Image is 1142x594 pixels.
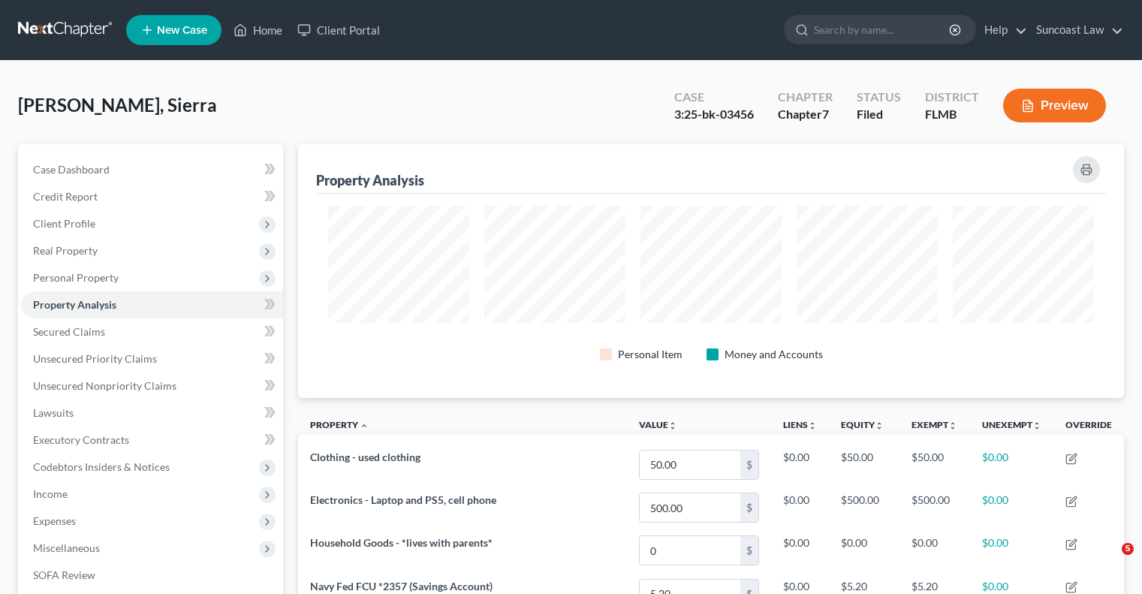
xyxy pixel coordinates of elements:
a: Credit Report [21,183,283,210]
a: Case Dashboard [21,156,283,183]
span: Household Goods - *lives with parents* [310,536,493,549]
a: Unsecured Priority Claims [21,345,283,372]
a: Secured Claims [21,318,283,345]
a: Exemptunfold_more [911,419,957,430]
a: Property Analysis [21,291,283,318]
a: Suncoast Law [1029,17,1123,44]
span: Personal Property [33,271,119,284]
div: Case [674,89,754,106]
i: unfold_more [808,421,817,430]
div: 3:25-bk-03456 [674,106,754,123]
a: Valueunfold_more [639,419,677,430]
a: SOFA Review [21,562,283,589]
span: [PERSON_NAME], Sierra [18,94,217,116]
span: Property Analysis [33,298,116,311]
a: Lawsuits [21,400,283,427]
span: 7 [822,107,829,121]
th: Override [1053,410,1124,444]
span: Miscellaneous [33,541,100,554]
i: unfold_more [1032,421,1041,430]
td: $0.00 [771,529,829,572]
td: $50.00 [899,443,970,486]
a: Equityunfold_more [841,419,884,430]
div: Personal Item [618,347,682,362]
span: Clothing - used clothing [310,451,420,463]
input: 0.00 [640,536,740,565]
td: $500.00 [829,487,899,529]
div: Money and Accounts [725,347,823,362]
div: Status [857,89,901,106]
span: Lawsuits [33,406,74,419]
span: 5 [1122,543,1134,555]
td: $500.00 [899,487,970,529]
a: Home [226,17,290,44]
i: unfold_more [668,421,677,430]
td: $0.00 [970,443,1053,486]
td: $0.00 [771,487,829,529]
div: Chapter [778,106,833,123]
span: Case Dashboard [33,163,110,176]
i: unfold_more [948,421,957,430]
div: Filed [857,106,901,123]
div: FLMB [925,106,979,123]
td: $0.00 [771,443,829,486]
a: Property expand_less [310,419,369,430]
div: Chapter [778,89,833,106]
a: Unexemptunfold_more [982,419,1041,430]
span: SOFA Review [33,568,95,581]
span: Codebtors Insiders & Notices [33,460,170,473]
div: District [925,89,979,106]
span: Electronics - Laptop and PS5, cell phone [310,493,496,506]
button: Preview [1003,89,1106,122]
td: $0.00 [899,529,970,572]
span: Executory Contracts [33,433,129,446]
span: Real Property [33,244,98,257]
div: $ [740,536,758,565]
a: Liensunfold_more [783,419,817,430]
i: unfold_more [875,421,884,430]
div: $ [740,451,758,479]
a: Executory Contracts [21,427,283,454]
span: Expenses [33,514,76,527]
td: $0.00 [970,487,1053,529]
span: Credit Report [33,190,98,203]
input: Search by name... [814,16,951,44]
span: Unsecured Priority Claims [33,352,157,365]
span: Navy Fed FCU *2357 (Savings Account) [310,580,493,592]
span: New Case [157,25,207,36]
a: Client Portal [290,17,387,44]
span: Income [33,487,68,500]
input: 0.00 [640,451,740,479]
a: Unsecured Nonpriority Claims [21,372,283,400]
div: Property Analysis [316,171,424,189]
span: Client Profile [33,217,95,230]
iframe: Intercom live chat [1091,543,1127,579]
td: $0.00 [970,529,1053,572]
td: $50.00 [829,443,899,486]
td: $0.00 [829,529,899,572]
span: Unsecured Nonpriority Claims [33,379,176,392]
span: Secured Claims [33,325,105,338]
input: 0.00 [640,493,740,522]
i: expand_less [360,421,369,430]
a: Help [977,17,1027,44]
div: $ [740,493,758,522]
